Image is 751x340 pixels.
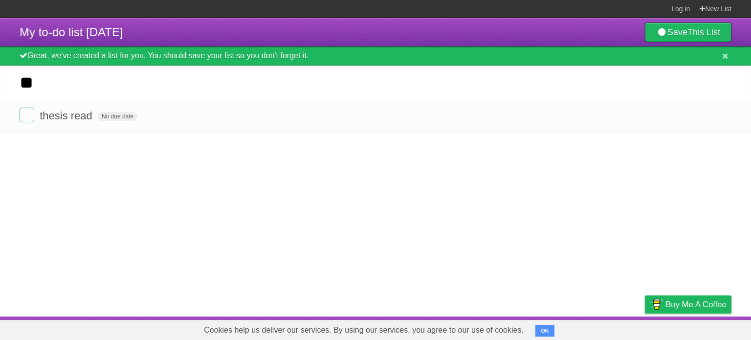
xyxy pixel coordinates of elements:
a: Developers [547,319,587,338]
span: thesis read [40,110,95,122]
a: Privacy [632,319,658,338]
a: Suggest a feature [670,319,731,338]
span: My to-do list [DATE] [20,25,123,39]
button: OK [535,325,554,337]
span: Cookies help us deliver our services. By using our services, you agree to our use of cookies. [194,320,533,340]
a: About [515,319,535,338]
a: SaveThis List [645,23,731,42]
span: No due date [98,112,137,121]
b: This List [687,27,720,37]
a: Terms [599,319,620,338]
span: Buy me a coffee [665,296,727,313]
a: Buy me a coffee [645,295,731,314]
label: Done [20,108,34,122]
img: Buy me a coffee [650,296,663,313]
